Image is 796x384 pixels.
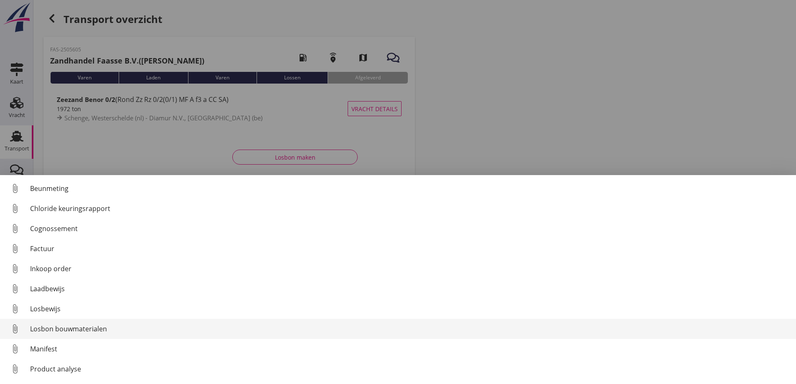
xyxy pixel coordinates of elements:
[30,224,789,234] div: Cognossement
[8,282,22,295] i: attach_file
[30,264,789,274] div: Inkoop order
[8,342,22,356] i: attach_file
[8,202,22,215] i: attach_file
[30,244,789,254] div: Factuur
[8,362,22,376] i: attach_file
[8,322,22,336] i: attach_file
[8,222,22,235] i: attach_file
[30,324,789,334] div: Losbon bouwmaterialen
[30,183,789,193] div: Beunmeting
[30,203,789,214] div: Chloride keuringsrapport
[8,302,22,315] i: attach_file
[8,262,22,275] i: attach_file
[30,344,789,354] div: Manifest
[30,364,789,374] div: Product analyse
[8,182,22,195] i: attach_file
[8,242,22,255] i: attach_file
[30,304,789,314] div: Losbewijs
[30,284,789,294] div: Laadbewijs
